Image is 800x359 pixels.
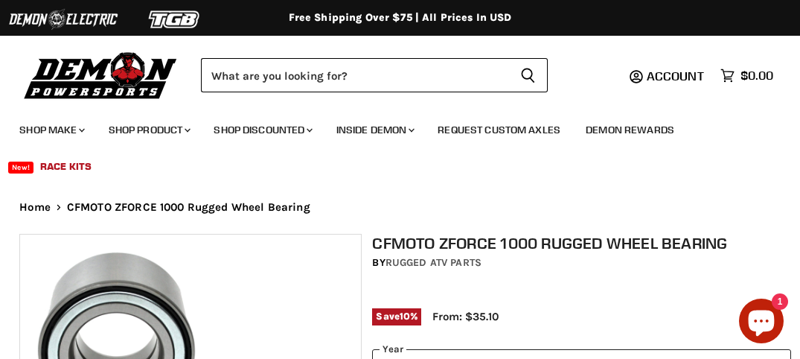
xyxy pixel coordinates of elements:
[385,256,481,269] a: Rugged ATV Parts
[29,151,103,182] a: Race Kits
[201,58,548,92] form: Product
[575,115,685,145] a: Demon Rewards
[426,115,572,145] a: Request Custom Axles
[640,69,713,83] a: Account
[740,69,773,83] span: $0.00
[508,58,548,92] button: Search
[647,69,704,83] span: Account
[713,65,781,86] a: $0.00
[372,234,790,252] h1: CFMOTO ZFORCE 1000 Rugged Wheel Bearing
[201,58,508,92] input: Search
[97,115,200,145] a: Shop Product
[735,299,788,347] inbox-online-store-chat: Shopify online store chat
[202,115,321,145] a: Shop Discounted
[400,311,410,322] span: 10
[67,201,310,214] span: CFMOTO ZFORCE 1000 Rugged Wheel Bearing
[8,115,94,145] a: Shop Make
[325,115,424,145] a: Inside Demon
[19,48,182,101] img: Demon Powersports
[372,255,790,271] div: by
[7,5,119,34] img: Demon Electric Logo 2
[8,109,769,182] ul: Main menu
[19,201,51,214] a: Home
[8,162,33,174] span: New!
[119,5,231,34] img: TGB Logo 2
[432,310,499,323] span: From: $35.10
[372,308,421,325] span: Save %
